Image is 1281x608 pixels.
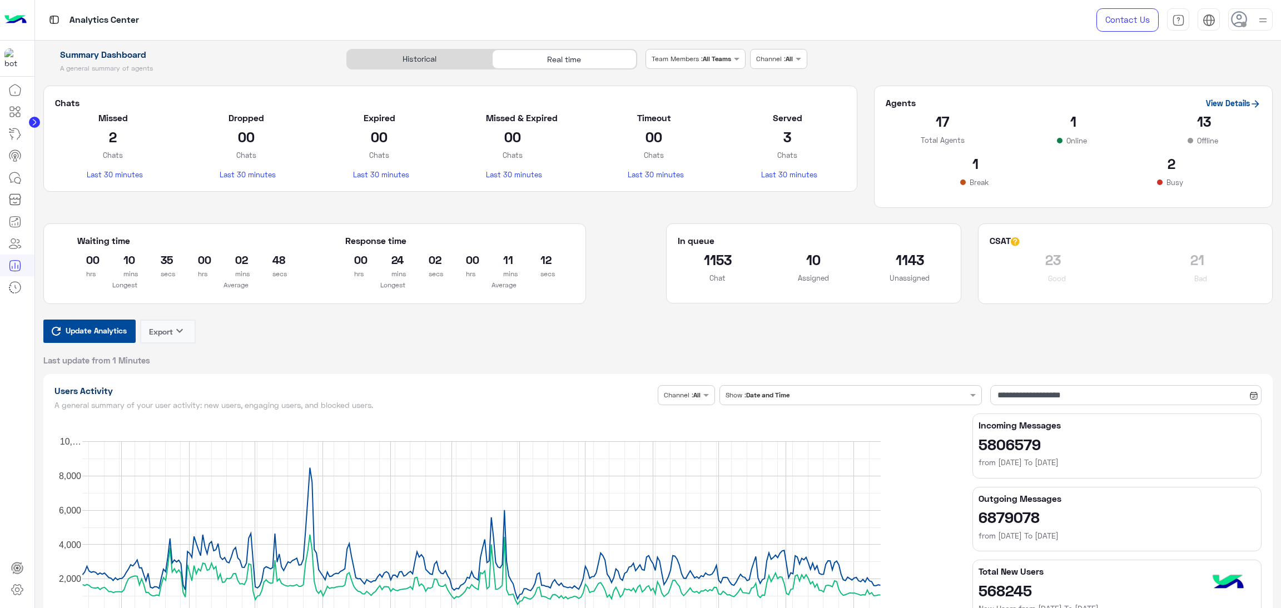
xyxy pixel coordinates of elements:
text: 10,… [59,437,81,446]
p: hrs [198,268,200,280]
h5: Chats [55,97,846,108]
h2: 35 [161,251,162,268]
h5: Dropped [220,112,272,123]
p: secs [540,268,542,280]
p: Last 30 minutes [87,169,140,180]
h5: In queue [678,235,714,246]
h2: 00 [86,251,88,268]
p: Bad [1192,273,1209,284]
h5: Agents [886,97,916,108]
button: Exportkeyboard_arrow_down [140,320,196,343]
h5: Incoming Messages [979,420,1255,431]
text: 6,000 [58,506,81,515]
img: tab [1203,14,1215,27]
h5: Missed & Expired [486,112,539,123]
h2: 00 [220,128,272,146]
p: Analytics Center [69,13,139,28]
img: tab [47,13,61,27]
h5: Outgoing Messages [979,493,1255,504]
p: Longest [77,280,172,291]
i: keyboard_arrow_down [173,324,186,337]
h2: 24 [391,251,393,268]
h5: Timeout [628,112,681,123]
span: Update Analytics [63,323,130,338]
p: Offline [1195,135,1220,146]
h2: 00 [198,251,200,268]
p: Busy [1164,177,1185,188]
h2: 1153 [678,251,757,268]
h2: 17 [886,112,1000,130]
button: Update Analytics [43,320,136,343]
h2: 1 [1016,112,1130,130]
p: Assigned [774,272,853,283]
p: Online [1064,135,1089,146]
p: mins [503,268,505,280]
b: All [786,54,793,63]
img: Logo [4,8,27,32]
h1: Summary Dashboard [43,49,334,60]
div: Historical [347,49,491,69]
div: Real time [492,49,637,69]
p: Last 30 minutes [486,169,539,180]
b: All Teams [703,54,731,63]
p: mins [235,268,237,280]
img: 1403182699927242 [4,48,24,68]
p: Last 30 minutes [220,169,272,180]
a: Contact Us [1096,8,1159,32]
h5: A general summary of your user activity: new users, engaging users, and blocked users. [54,401,654,410]
h2: 02 [429,251,430,268]
h6: from [DATE] To [DATE] [979,457,1255,468]
p: Good [1046,273,1068,284]
h2: 10 [774,251,853,268]
h2: 5806579 [979,435,1255,453]
p: hrs [466,268,468,280]
h2: 23 [990,251,1117,268]
text: 8,000 [58,471,81,481]
h2: 1 [886,155,1065,172]
h5: CSAT [990,235,1020,246]
p: Chats [486,149,539,161]
img: profile [1256,13,1270,27]
h2: 00 [466,251,468,268]
h2: 2 [87,128,140,146]
h5: Expired [353,112,406,123]
h2: 00 [353,128,406,146]
h2: 6879078 [979,508,1255,526]
h2: 10 [123,251,125,268]
p: Total Agents [886,134,1000,146]
p: secs [272,268,274,280]
p: Last 30 minutes [628,169,681,180]
h2: 21 [1134,251,1261,268]
h6: from [DATE] To [DATE] [979,530,1255,541]
h5: Total New Users [979,566,1255,577]
h1: Users Activity [54,385,654,396]
p: Chats [628,149,681,161]
h5: Missed [87,112,140,123]
p: secs [161,268,162,280]
h5: A general summary of agents [43,64,334,73]
h2: 11 [503,251,505,268]
p: Average [457,280,552,291]
p: Break [967,177,991,188]
p: Chats [761,149,814,161]
h5: Response time [345,235,406,246]
p: mins [123,268,125,280]
h2: 1143 [870,251,950,268]
text: 4,000 [58,540,81,550]
h5: Waiting time [77,235,284,246]
p: hrs [86,268,88,280]
h5: Served [761,112,814,123]
h2: 00 [354,251,356,268]
p: hrs [354,268,356,280]
text: 2,000 [58,574,81,584]
h2: 568245 [979,581,1255,599]
p: secs [429,268,430,280]
h2: 12 [540,251,542,268]
p: Chats [220,149,272,161]
p: Chats [353,149,406,161]
h2: 00 [486,128,539,146]
h2: 13 [1147,112,1261,130]
h2: 02 [235,251,237,268]
p: Last 30 minutes [761,169,814,180]
p: Last 30 minutes [353,169,406,180]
